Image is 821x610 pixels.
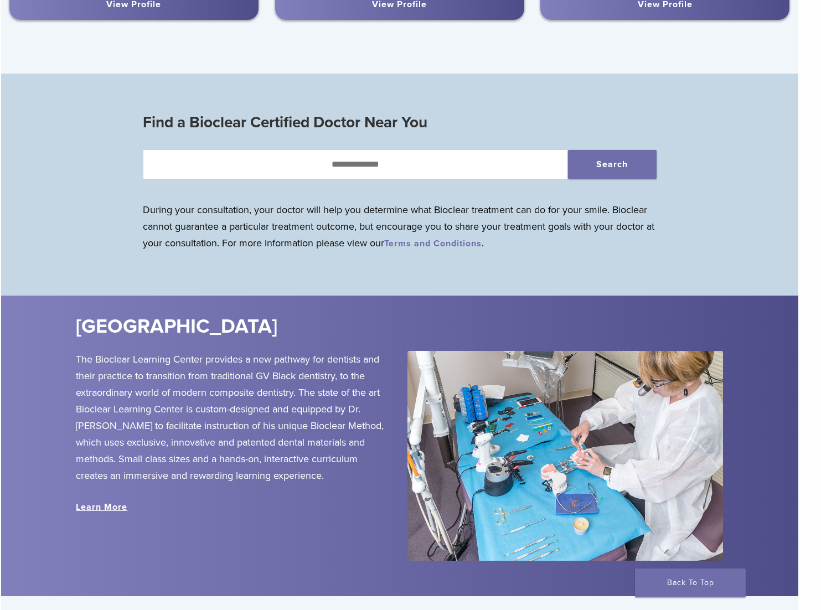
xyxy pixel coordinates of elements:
a: Terms and Conditions [384,238,482,249]
button: Search [568,150,657,179]
p: The Bioclear Learning Center provides a new pathway for dentists and their practice to transition... [76,351,391,484]
a: Back To Top [635,568,746,597]
h3: Find a Bioclear Certified Doctor Near You [143,109,657,136]
p: During your consultation, your doctor will help you determine what Bioclear treatment can do for ... [143,201,657,251]
a: Learn More [76,502,127,513]
h2: [GEOGRAPHIC_DATA] [76,313,466,340]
